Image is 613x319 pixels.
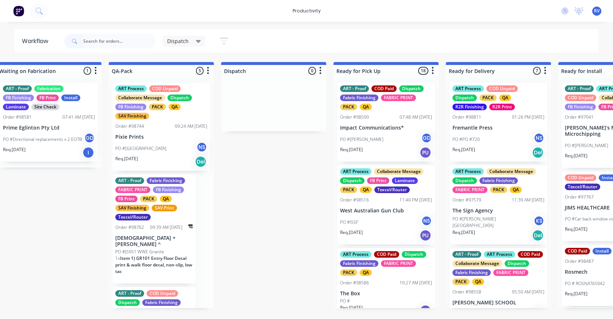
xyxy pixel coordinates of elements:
[452,208,544,214] p: The Sign Agency
[147,177,185,184] div: Fabric Finishing
[493,269,528,276] div: FABRIC PRINT
[83,34,155,49] input: Search for orders...
[13,5,24,16] img: Factory
[533,132,544,143] div: NS
[421,132,432,143] div: GD
[84,132,95,143] div: GD
[340,208,432,214] p: West Australian Gun Club
[452,136,480,143] p: PO #PO #720
[160,196,172,202] div: QA
[340,104,357,110] div: PACK
[565,142,608,149] p: PO #[PERSON_NAME]
[147,290,178,297] div: COD Unpaid
[381,95,416,101] div: FABRIC PRINT
[565,95,596,101] div: COD Unpaid
[486,85,518,92] div: COD Unpaid
[340,291,432,297] p: The Box
[115,155,138,162] p: Req. [DATE]
[337,82,435,162] div: ART - ProofCOD PaidDispatchFabric FinishingFABRIC PRINTPACKQAOrder #9850007:48 AM [DATE]Impact Co...
[374,187,410,193] div: Texcel/Router
[22,37,52,46] div: Workflow
[512,197,544,203] div: 11:39 AM [DATE]
[340,136,383,143] p: PO #[PERSON_NAME]
[115,95,165,101] div: Collaborate Message
[340,251,371,258] div: ART Process
[340,187,357,193] div: PACK
[340,219,358,226] p: PO #ISSF
[169,104,181,110] div: QA
[452,168,484,175] div: ART Process
[532,230,544,241] div: Del
[565,291,587,297] p: Req. [DATE]
[340,168,371,175] div: ART Process
[115,104,146,110] div: FB Finishing
[340,125,432,131] p: Impact Communications*
[142,299,181,306] div: Fabric Finishing
[594,8,599,14] span: RV
[340,85,369,92] div: ART - Proof
[149,104,166,110] div: PACK
[149,85,181,92] div: COD Unpaid
[340,95,378,101] div: Fabric Finishing
[31,104,59,110] div: Site Check
[452,197,481,203] div: Order #97579
[421,215,432,226] div: NS
[489,104,515,110] div: R2R Print
[512,289,544,295] div: 05:50 AM [DATE]
[484,251,515,258] div: ART Process
[381,260,416,267] div: FABRIC PRINT
[400,197,432,203] div: 11:40 PM [DATE]
[479,95,497,101] div: PACK
[565,184,600,190] div: Texcel/Router
[340,197,369,203] div: Order #98516
[452,187,487,193] div: FABRIC PRINT
[115,214,151,220] div: Texcel/Router
[115,134,207,140] p: Pixie Prints
[340,177,365,184] div: Dispatch
[452,278,470,285] div: PACK
[115,187,150,193] div: FABRIC PRINT
[565,194,594,200] div: Order #97767
[565,248,590,254] div: COD Paid
[115,299,140,306] div: Dispatch
[115,249,164,255] p: PO #J5051 WWE Granite
[36,95,59,101] div: FB Print
[486,168,536,175] div: Collaborate Message
[3,95,34,101] div: FB Finishing
[452,269,491,276] div: Fabric Finishing
[371,85,397,92] div: COD Paid
[374,251,399,258] div: COD Paid
[115,85,147,92] div: ART Process
[3,146,26,153] p: Req. [DATE]
[360,104,372,110] div: QA
[565,174,596,181] div: COD Unpaid
[340,269,357,276] div: PACK
[62,114,95,120] div: 07:41 AM [DATE]
[115,113,149,119] div: SAV Finishing
[337,165,435,245] div: ART ProcessCollaborate MessageDispatchFB PrintLaminatePACKQATexcel/RouterOrder #9851611:40 PM [DA...
[115,196,138,202] div: FB Print
[452,300,544,306] p: [PERSON_NAME] SCHOOL
[512,114,544,120] div: 01:26 PM [DATE]
[360,269,372,276] div: QA
[420,305,431,316] div: PU
[399,85,424,92] div: Dispatch
[3,85,32,92] div: ART - Proof
[472,278,484,285] div: QA
[479,177,518,184] div: Fabric Finishing
[565,226,587,232] p: Req. [DATE]
[289,5,324,16] div: productivity
[115,177,144,184] div: ART - Proof
[115,290,144,297] div: ART - Proof
[452,95,477,101] div: Dispatch
[61,95,80,101] div: Install
[115,224,144,231] div: Order #98762
[565,258,594,265] div: Order #98487
[112,174,196,284] div: ART - ProofFabric FinishingFABRIC PRINTFB FinishingFB PrintPACKQASAV FinishingSAV PrintTexcel/Rou...
[452,260,502,267] div: Collaborate Message
[452,216,533,229] p: PO #[PERSON_NAME][GEOGRAPHIC_DATA]
[374,168,424,175] div: Collaborate Message
[420,230,431,241] div: PU
[510,187,522,193] div: QA
[115,235,193,247] p: [DEMOGRAPHIC_DATA] + [PERSON_NAME] ^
